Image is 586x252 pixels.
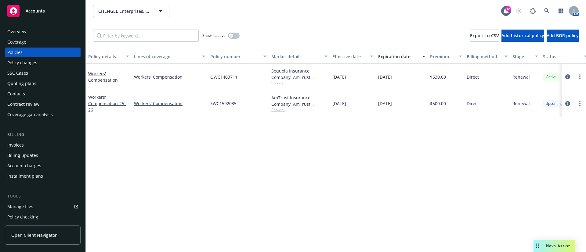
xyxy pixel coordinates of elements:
div: Coverage gap analysis [7,110,53,119]
div: Manage files [7,202,33,211]
div: SSC Cases [7,68,28,78]
div: Billing method [467,53,501,60]
a: Workers' Compensation [134,100,205,107]
a: Policy changes [5,58,81,68]
span: [DATE] [332,74,346,80]
span: $530.00 [430,74,446,80]
div: Expiration date [378,53,418,60]
span: Show all [271,107,327,112]
div: Invoices [7,140,24,150]
a: Workers' Compensation [88,94,126,113]
span: $500.00 [430,100,446,107]
span: Upcoming [545,101,563,106]
a: Contract review [5,99,81,109]
button: Nova Assist [534,240,575,252]
a: Invoices [5,140,81,150]
div: AmTrust Insurance Company, AmTrust Financial Services [271,94,327,107]
span: Active [545,74,558,80]
a: Account charges [5,161,81,171]
button: Expiration date [376,49,428,64]
a: Report a Bug [527,5,539,17]
span: Export to CSV [470,33,499,38]
button: Billing method [464,49,510,64]
a: circleInformation [564,100,571,107]
span: Direct [467,74,479,80]
button: Effective date [330,49,376,64]
a: Overview [5,27,81,37]
div: Effective date [332,53,367,60]
div: Policy number [210,53,260,60]
span: Renewal [512,74,530,80]
button: Lines of coverage [132,49,208,64]
div: Premium [430,53,455,60]
span: SWC1592035 [210,100,237,107]
button: CHENGLE Enterprises, LLC [93,5,169,17]
div: Installment plans [7,171,43,181]
div: Billing updates [7,151,38,160]
span: [DATE] [332,100,346,107]
button: Market details [269,49,330,64]
div: Coverage [7,37,26,47]
span: Add BOR policy [547,33,579,38]
span: Direct [467,100,479,107]
div: Market details [271,53,321,60]
a: Switch app [555,5,567,17]
button: Stage [510,49,541,64]
div: Billing [5,132,81,138]
a: SSC Cases [5,68,81,78]
a: Installment plans [5,171,81,181]
a: more [576,73,584,80]
span: Show all [271,80,327,86]
span: QWC1403711 [210,74,237,80]
a: Accounts [5,2,81,20]
button: Export to CSV [470,30,499,42]
a: Coverage gap analysis [5,110,81,119]
span: Nova Assist [546,243,570,248]
div: Quoting plans [7,79,36,88]
a: Workers' Compensation [88,71,118,83]
a: Start snowing [513,5,525,17]
div: Status [543,53,580,60]
a: more [576,100,584,107]
a: Workers' Compensation [134,74,205,80]
a: Coverage [5,37,81,47]
span: Accounts [26,9,45,13]
span: Open Client Navigator [11,232,57,238]
button: Premium [428,49,464,64]
button: Add BOR policy [547,30,579,42]
div: Policy changes [7,58,37,68]
a: Search [541,5,553,17]
a: Manage files [5,202,81,211]
div: Tools [5,193,81,199]
button: Policy details [86,49,132,64]
a: Contacts [5,89,81,99]
div: Lines of coverage [134,53,199,60]
span: [DATE] [378,100,392,107]
div: Drag to move [534,240,541,252]
span: Show inactive [202,33,226,38]
div: Policies [7,48,23,57]
input: Filter by keyword... [93,30,199,42]
a: Policies [5,48,81,57]
span: Renewal [512,100,530,107]
a: Billing updates [5,151,81,160]
a: circleInformation [564,73,571,80]
div: Stage [512,53,531,60]
div: Policy details [88,53,122,60]
div: Overview [7,27,26,37]
div: 12 [505,6,511,12]
div: Contacts [7,89,25,99]
div: Sequoia Insurance Company, AmTrust Financial Services [271,68,327,80]
div: Account charges [7,161,41,171]
a: Policy checking [5,212,81,222]
a: Quoting plans [5,79,81,88]
span: Add historical policy [501,33,544,38]
span: [DATE] [378,74,392,80]
button: Add historical policy [501,30,544,42]
button: Policy number [208,49,269,64]
div: Policy checking [7,212,38,222]
span: CHENGLE Enterprises, LLC [98,8,151,14]
div: Contract review [7,99,39,109]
